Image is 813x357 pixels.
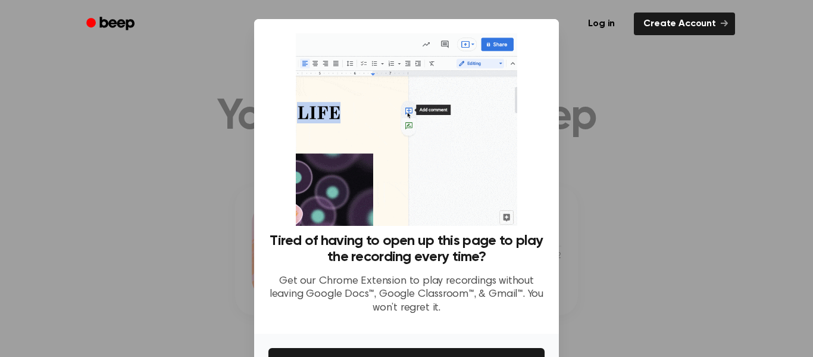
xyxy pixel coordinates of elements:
h3: Tired of having to open up this page to play the recording every time? [268,233,545,265]
a: Beep [78,13,145,36]
p: Get our Chrome Extension to play recordings without leaving Google Docs™, Google Classroom™, & Gm... [268,275,545,315]
a: Create Account [634,13,735,35]
img: Beep extension in action [296,33,517,226]
a: Log in [576,10,627,38]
